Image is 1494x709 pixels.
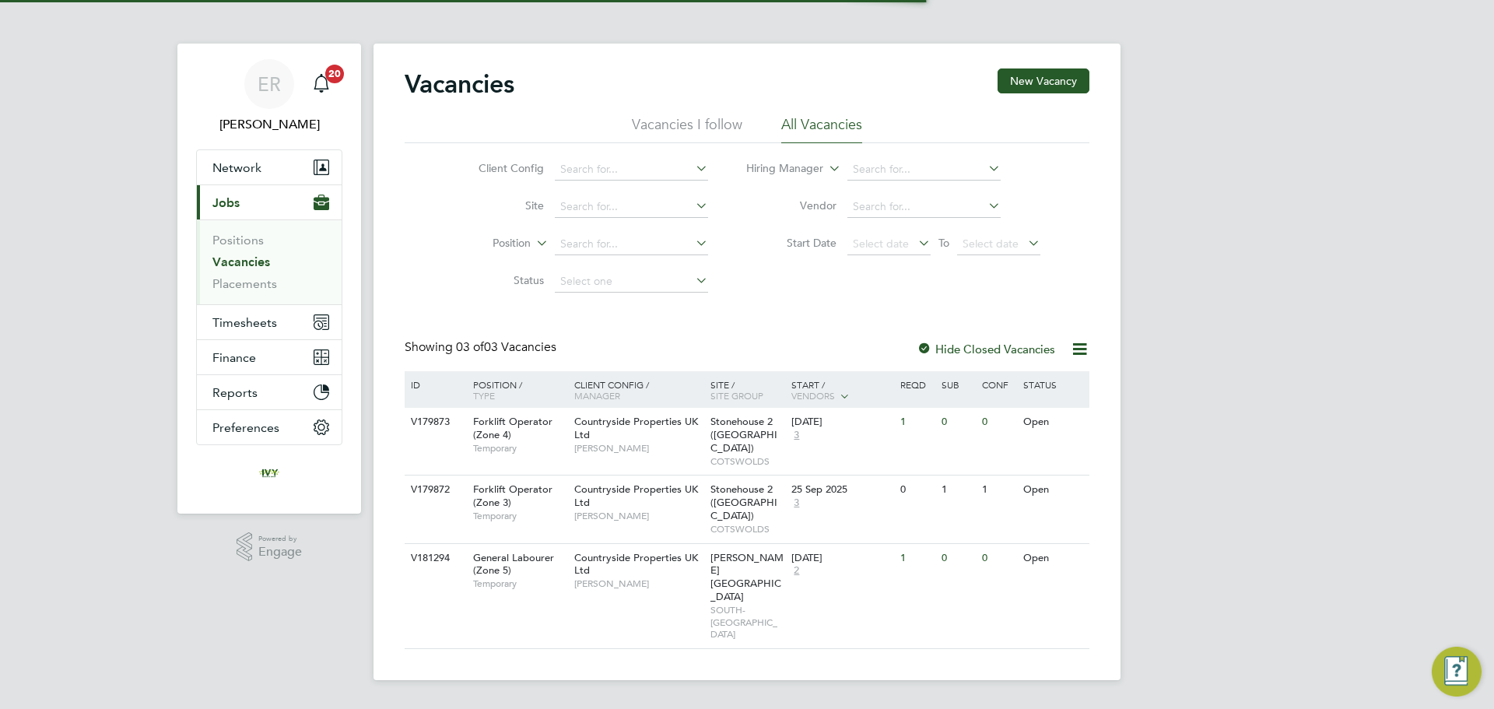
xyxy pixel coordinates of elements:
[407,476,461,504] div: V179872
[177,44,361,514] nav: Main navigation
[454,161,544,175] label: Client Config
[710,483,777,522] span: Stonehouse 2 ([GEOGRAPHIC_DATA])
[197,219,342,304] div: Jobs
[791,429,801,442] span: 3
[710,455,784,468] span: COTSWOLDS
[938,544,978,573] div: 0
[791,483,893,497] div: 25 Sep 2025
[917,342,1055,356] label: Hide Closed Vacancies
[473,577,566,590] span: Temporary
[196,115,342,134] span: Emma Randall
[555,196,708,218] input: Search for...
[325,65,344,83] span: 20
[555,159,708,181] input: Search for...
[978,408,1019,437] div: 0
[574,483,698,509] span: Countryside Properties UK Ltd
[473,442,566,455] span: Temporary
[555,233,708,255] input: Search for...
[574,577,703,590] span: [PERSON_NAME]
[938,371,978,398] div: Sub
[791,497,801,510] span: 3
[747,198,836,212] label: Vendor
[197,150,342,184] button: Network
[938,408,978,437] div: 0
[791,389,835,402] span: Vendors
[574,415,698,441] span: Countryside Properties UK Ltd
[407,371,461,398] div: ID
[196,461,342,486] a: Go to home page
[998,68,1089,93] button: New Vacancy
[1019,544,1087,573] div: Open
[574,510,703,522] span: [PERSON_NAME]
[197,375,342,409] button: Reports
[407,544,461,573] div: V181294
[574,551,698,577] span: Countryside Properties UK Ltd
[473,415,552,441] span: Forklift Operator (Zone 4)
[454,198,544,212] label: Site
[896,408,937,437] div: 1
[407,408,461,437] div: V179873
[212,276,277,291] a: Placements
[212,385,258,400] span: Reports
[405,339,559,356] div: Showing
[934,233,954,253] span: To
[963,237,1019,251] span: Select date
[306,59,337,109] a: 20
[461,371,570,409] div: Position /
[978,544,1019,573] div: 0
[257,461,282,486] img: ivyresourcegroup-logo-retina.png
[196,59,342,134] a: ER[PERSON_NAME]
[212,195,240,210] span: Jobs
[791,564,801,577] span: 2
[710,415,777,455] span: Stonehouse 2 ([GEOGRAPHIC_DATA])
[237,532,303,562] a: Powered byEngage
[473,389,495,402] span: Type
[473,483,552,509] span: Forklift Operator (Zone 3)
[212,233,264,247] a: Positions
[197,340,342,374] button: Finance
[212,420,279,435] span: Preferences
[197,185,342,219] button: Jobs
[787,371,896,410] div: Start /
[978,476,1019,504] div: 1
[555,271,708,293] input: Select one
[632,115,742,143] li: Vacancies I follow
[1019,476,1087,504] div: Open
[853,237,909,251] span: Select date
[258,74,281,94] span: ER
[212,254,270,269] a: Vacancies
[938,476,978,504] div: 1
[847,159,1001,181] input: Search for...
[258,546,302,559] span: Engage
[734,161,823,177] label: Hiring Manager
[896,371,937,398] div: Reqd
[791,416,893,429] div: [DATE]
[896,476,937,504] div: 0
[747,236,836,250] label: Start Date
[781,115,862,143] li: All Vacancies
[574,389,620,402] span: Manager
[212,160,261,175] span: Network
[197,305,342,339] button: Timesheets
[710,551,784,604] span: [PERSON_NAME][GEOGRAPHIC_DATA]
[1432,647,1482,697] button: Engage Resource Center
[454,273,544,287] label: Status
[212,350,256,365] span: Finance
[212,315,277,330] span: Timesheets
[456,339,556,355] span: 03 Vacancies
[896,544,937,573] div: 1
[570,371,707,409] div: Client Config /
[710,604,784,641] span: SOUTH-[GEOGRAPHIC_DATA]
[473,551,554,577] span: General Labourer (Zone 5)
[574,442,703,455] span: [PERSON_NAME]
[710,389,763,402] span: Site Group
[197,410,342,444] button: Preferences
[847,196,1001,218] input: Search for...
[1019,371,1087,398] div: Status
[710,523,784,535] span: COTSWOLDS
[441,236,531,251] label: Position
[473,510,566,522] span: Temporary
[791,552,893,565] div: [DATE]
[258,532,302,546] span: Powered by
[707,371,788,409] div: Site /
